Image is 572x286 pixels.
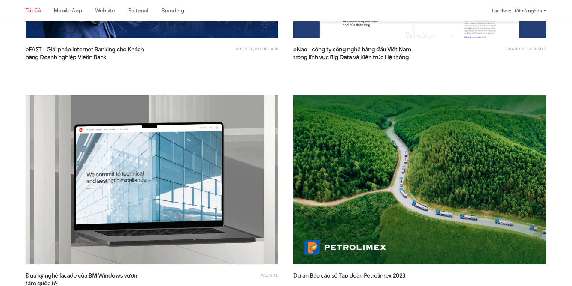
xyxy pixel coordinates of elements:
[350,272,363,280] span: đoàn
[506,46,528,52] a: Branding
[302,272,309,280] span: án
[177,46,278,58] div: ,
[162,7,184,14] a: Branding
[236,46,253,52] a: Website
[128,7,148,14] a: Editorial
[261,272,278,278] a: Website
[445,46,546,58] div: ,
[492,5,511,16] div: Lọc theo:
[26,46,146,61] span: eFAST - Giải pháp Internet Banking cho Khách
[393,272,405,280] span: 2023
[293,46,413,61] a: eNao - công ty công nghệ hàng đầu Việt Namtrong lĩnh vực Big Data và Kiến trúc Hệ thống
[339,272,348,280] span: Tập
[364,272,392,280] span: Petrolimex
[321,272,330,280] span: cáo
[293,272,301,280] span: Dự
[54,7,82,14] a: Mobile app
[254,46,278,52] a: Mobile app
[26,95,278,264] img: BMWindows
[514,5,546,16] div: Tất cả ngành
[95,7,115,14] a: Website
[26,53,107,61] span: hàng Doanh nghiệp Vietin Bank
[310,272,320,280] span: Báo
[26,46,146,61] a: eFAST - Giải pháp Internet Banking cho Kháchhàng Doanh nghiệp Vietin Bank
[293,95,546,264] img: Digital report PLX
[529,46,546,52] a: Website
[293,53,409,61] span: trong lĩnh vực Big Data và Kiến trúc Hệ thống
[293,46,413,61] span: eNao - công ty công nghệ hàng đầu Việt Nam
[331,272,337,280] span: số
[26,7,41,14] a: Tất cả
